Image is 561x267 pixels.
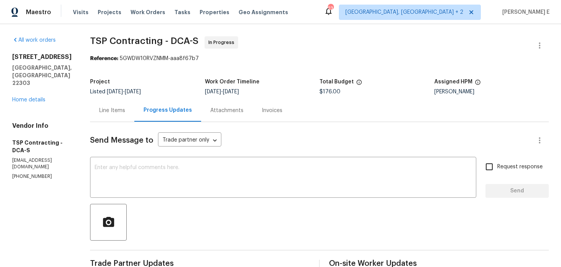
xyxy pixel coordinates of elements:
[90,89,141,94] span: Listed
[205,79,260,85] h5: Work Order Timeline
[90,137,153,144] span: Send Message to
[328,5,333,12] div: 23
[90,79,110,85] h5: Project
[499,8,550,16] span: [PERSON_NAME] E
[12,53,72,61] h2: [STREET_ADDRESS]
[223,89,239,94] span: [DATE]
[319,89,340,94] span: $176.00
[12,37,56,43] a: All work orders
[90,55,549,62] div: 5GWDW10RVZNMM-aaa8f67b7
[90,56,118,61] b: Reference:
[356,79,362,89] span: The total cost of line items that have been proposed by Opendoor. This sum includes line items th...
[125,89,141,94] span: [DATE]
[497,163,543,171] span: Request response
[131,8,165,16] span: Work Orders
[73,8,89,16] span: Visits
[200,8,229,16] span: Properties
[475,79,481,89] span: The hpm assigned to this work order.
[205,89,239,94] span: -
[434,79,472,85] h5: Assigned HPM
[12,64,72,87] h5: [GEOGRAPHIC_DATA], [GEOGRAPHIC_DATA] 22303
[107,89,141,94] span: -
[26,8,51,16] span: Maestro
[107,89,123,94] span: [DATE]
[262,107,282,114] div: Invoices
[210,107,243,114] div: Attachments
[98,8,121,16] span: Projects
[99,107,125,114] div: Line Items
[174,10,190,15] span: Tasks
[205,89,221,94] span: [DATE]
[345,8,463,16] span: [GEOGRAPHIC_DATA], [GEOGRAPHIC_DATA] + 2
[158,134,221,147] div: Trade partner only
[12,97,45,103] a: Home details
[319,79,354,85] h5: Total Budget
[143,106,192,114] div: Progress Updates
[12,173,72,180] p: [PHONE_NUMBER]
[90,36,198,46] span: TSP Contracting - DCA-S
[208,39,237,46] span: In Progress
[239,8,288,16] span: Geo Assignments
[12,139,72,154] h5: TSP Contracting - DCA-S
[12,157,72,170] p: [EMAIL_ADDRESS][DOMAIN_NAME]
[434,89,549,94] div: [PERSON_NAME]
[12,122,72,130] h4: Vendor Info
